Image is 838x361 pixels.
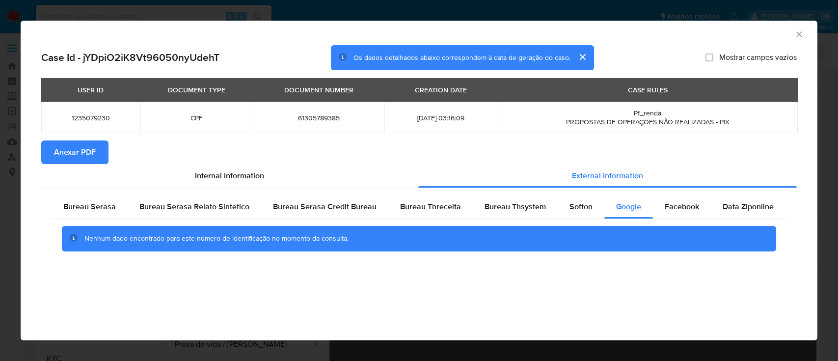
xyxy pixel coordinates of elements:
[63,201,116,212] span: Bureau Serasa
[53,113,129,122] span: 1235079230
[84,233,349,243] span: Nenhum dado encontrado para este número de identificação no momento da consulta.
[52,195,786,219] div: Detailed external info
[634,108,661,118] span: Pf_renda
[723,201,774,212] span: Data Ziponline
[569,201,593,212] span: Softon
[41,140,108,164] button: Anexar PDF
[616,201,641,212] span: Google
[396,113,486,122] span: [DATE] 03:16:09
[705,54,713,61] input: Mostrar campos vazios
[719,53,797,62] span: Mostrar campos vazios
[485,201,546,212] span: Bureau Thsystem
[152,113,241,122] span: CPF
[139,201,249,212] span: Bureau Serasa Relato Sintetico
[41,164,797,188] div: Detailed info
[572,170,643,181] span: External information
[21,21,817,340] div: closure-recommendation-modal
[794,29,803,38] button: Fechar a janela
[273,201,377,212] span: Bureau Serasa Credit Bureau
[41,51,219,64] h2: Case Id - jYDpiO2iK8Vt96050nyUdehT
[162,82,231,98] div: DOCUMENT TYPE
[353,53,570,62] span: Os dados detalhados abaixo correspondem à data de geração do caso.
[278,82,359,98] div: DOCUMENT NUMBER
[566,117,730,127] span: PROPOSTAS DE OPERAÇOES NÃO REALIZADAS - PIX
[265,113,373,122] span: 61305789385
[409,82,473,98] div: CREATION DATE
[665,201,699,212] span: Facebook
[400,201,461,212] span: Bureau Threceita
[54,141,96,163] span: Anexar PDF
[72,82,109,98] div: USER ID
[622,82,674,98] div: CASE RULES
[570,45,594,69] button: cerrar
[195,170,264,181] span: Internal information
